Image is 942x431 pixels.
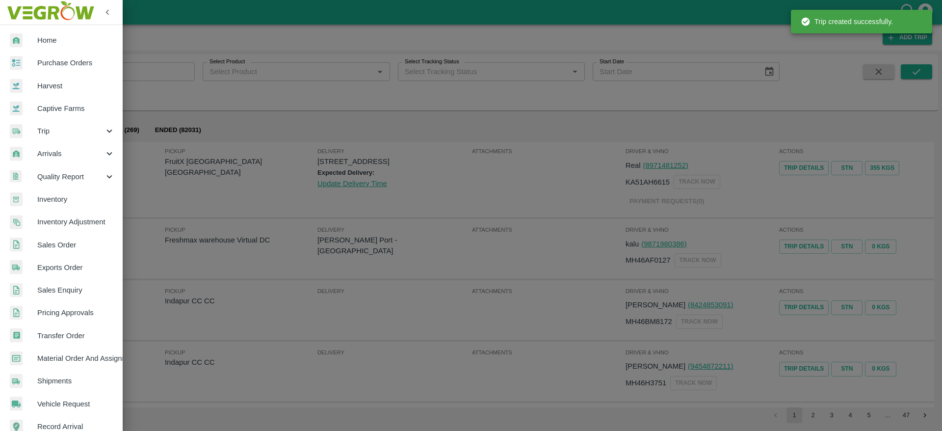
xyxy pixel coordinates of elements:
[37,148,104,159] span: Arrivals
[10,238,23,252] img: sales
[37,126,104,136] span: Trip
[37,262,115,273] span: Exports Order
[10,283,23,297] img: sales
[10,397,23,411] img: vehicle
[37,35,115,46] span: Home
[10,215,23,229] img: inventory
[10,56,23,70] img: reciept
[10,101,23,116] img: harvest
[10,192,23,207] img: whInventory
[10,79,23,93] img: harvest
[10,260,23,274] img: shipments
[37,376,115,386] span: Shipments
[37,307,115,318] span: Pricing Approvals
[37,81,115,91] span: Harvest
[37,399,115,409] span: Vehicle Request
[37,330,115,341] span: Transfer Order
[10,124,23,138] img: delivery
[801,13,893,30] div: Trip created successfully.
[37,57,115,68] span: Purchase Orders
[10,306,23,320] img: sales
[10,374,23,388] img: shipments
[37,240,115,250] span: Sales Order
[10,147,23,161] img: whArrival
[37,103,115,114] span: Captive Farms
[10,328,23,343] img: whTransfer
[10,170,22,183] img: qualityReport
[37,194,115,205] span: Inventory
[37,216,115,227] span: Inventory Adjustment
[10,351,23,366] img: centralMaterial
[37,353,115,364] span: Material Order And Assignment
[10,33,23,48] img: whArrival
[37,285,115,296] span: Sales Enquiry
[37,171,104,182] span: Quality Report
